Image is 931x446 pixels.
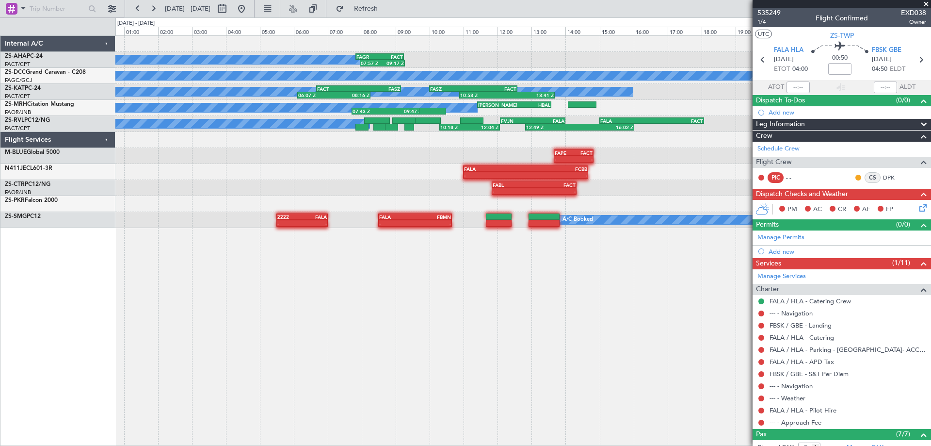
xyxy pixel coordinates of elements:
[5,93,30,100] a: FACT/CPT
[493,182,534,188] div: FABL
[901,18,926,26] span: Owner
[165,4,210,13] span: [DATE] - [DATE]
[600,27,634,35] div: 15:00
[469,124,498,130] div: 12:04 Z
[768,172,784,183] div: PIC
[5,69,26,75] span: ZS-DCC
[478,102,514,108] div: [PERSON_NAME]
[440,124,469,130] div: 10:18 Z
[574,150,593,156] div: FACT
[383,60,404,66] div: 09:17 Z
[5,77,32,84] a: FAGC/GCJ
[5,69,86,75] a: ZS-DCCGrand Caravan - C208
[768,83,784,92] span: ATOT
[574,156,593,162] div: -
[756,119,805,130] span: Leg Information
[473,86,516,92] div: FACT
[5,214,27,219] span: ZS-SMG
[534,182,576,188] div: FACT
[770,346,926,354] a: FALA / HLA - Parking - [GEOGRAPHIC_DATA]- ACC # 1800
[514,102,550,108] div: HBAL
[415,214,451,220] div: FBMN
[346,5,386,12] span: Refresh
[5,214,41,219] a: ZS-SMGPC12
[192,27,226,35] div: 03:00
[361,60,383,66] div: 07:57 Z
[770,321,832,330] a: FBSK / GBE - Landing
[555,150,574,156] div: FAPE
[892,258,910,268] span: (1/11)
[534,188,576,194] div: -
[668,27,702,35] div: 17:00
[5,165,52,171] a: N411JECL601-3R
[5,165,26,171] span: N411JE
[562,213,593,227] div: A/C Booked
[872,65,887,74] span: 04:50
[362,27,396,35] div: 08:00
[387,108,421,114] div: 09:47 Z
[5,189,31,196] a: FAOR/JNB
[757,233,804,243] a: Manage Permits
[5,198,58,203] a: ZS-PKRFalcon 2000
[770,297,851,305] a: FALA / HLA - Catering Crew
[5,101,27,107] span: ZS-MRH
[757,272,806,281] a: Manage Services
[5,149,60,155] a: M-BLUEGlobal 5000
[5,109,31,116] a: FAOR/JNB
[813,205,822,215] span: AC
[5,85,25,91] span: ZS-KAT
[899,83,915,92] span: ALDT
[787,82,810,93] input: --:--
[736,27,770,35] div: 19:00
[786,173,808,182] div: - -
[358,86,400,92] div: FASZ
[5,182,50,187] a: ZS-CTRPC12/NG
[5,125,30,132] a: FACT/CPT
[883,173,905,182] a: DPK
[652,118,703,124] div: FACT
[5,101,74,107] a: ZS-MRHCitation Mustang
[896,95,910,105] span: (0/0)
[5,149,27,155] span: M-BLUE
[600,118,652,124] div: FALA
[117,19,155,28] div: [DATE] - [DATE]
[774,46,803,55] span: FALA HLA
[770,309,813,317] a: --- - Navigation
[872,46,901,55] span: FBSK GBE
[5,53,43,59] a: ZS-AHAPC-24
[501,118,532,124] div: FVJN
[380,54,403,60] div: FACT
[302,214,327,220] div: FALA
[702,27,736,35] div: 18:00
[769,108,926,116] div: Add new
[464,27,498,35] div: 11:00
[634,27,668,35] div: 16:00
[774,65,790,74] span: ETOT
[158,27,192,35] div: 02:00
[769,248,926,256] div: Add new
[792,65,808,74] span: 04:00
[379,220,415,226] div: -
[756,429,767,440] span: Pax
[30,1,85,16] input: Trip Number
[331,1,389,17] button: Refresh
[464,172,526,178] div: -
[770,333,834,342] a: FALA / HLA - Catering
[298,92,334,98] div: 06:07 Z
[756,189,848,200] span: Dispatch Checks and Weather
[526,124,580,130] div: 12:49 Z
[328,27,362,35] div: 07:00
[124,27,158,35] div: 01:00
[317,86,359,92] div: FACT
[356,54,380,60] div: FAGR
[464,166,526,172] div: FALA
[526,172,587,178] div: -
[5,198,25,203] span: ZS-PKR
[5,117,24,123] span: ZS-RVL
[757,18,781,26] span: 1/4
[565,27,599,35] div: 14:00
[757,8,781,18] span: 535249
[294,27,328,35] div: 06:00
[886,205,893,215] span: FP
[533,118,564,124] div: FALA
